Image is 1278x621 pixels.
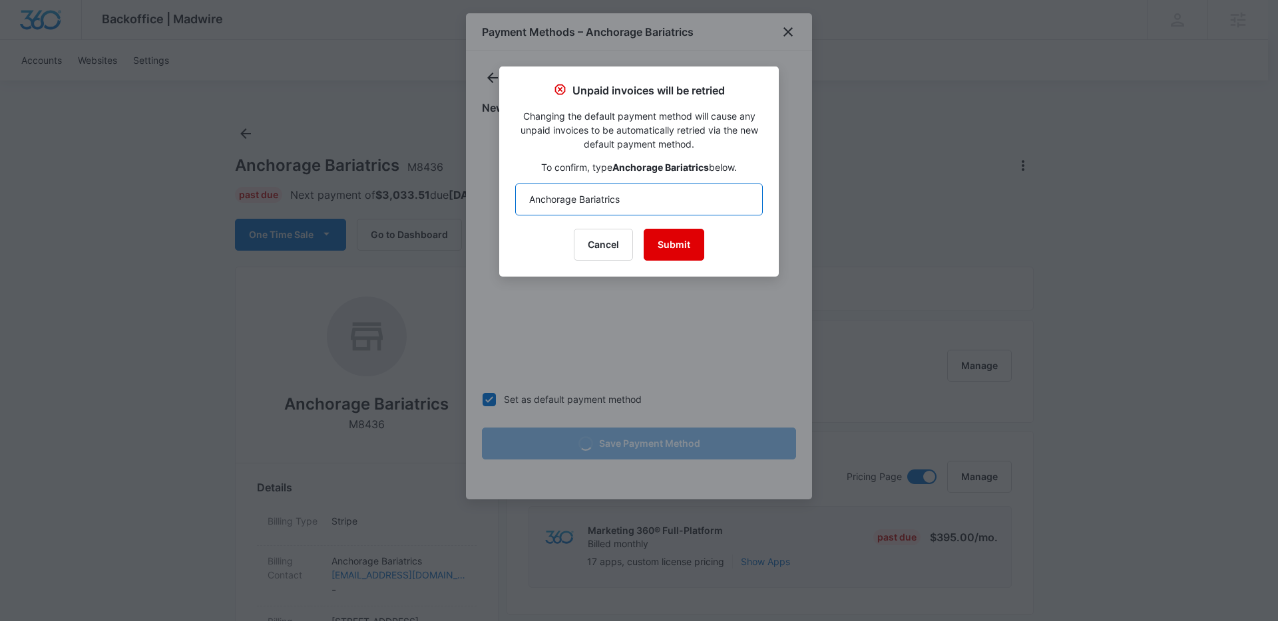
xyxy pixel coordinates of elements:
[612,162,709,173] strong: Anchorage Bariatrics
[644,229,704,261] button: Submit
[574,229,633,261] button: Cancel
[515,109,763,151] p: Changing the default payment method will cause any unpaid invoices to be automatically retried vi...
[572,82,725,98] p: Unpaid invoices will be retried
[515,160,763,174] p: To confirm, type below.
[515,184,763,215] input: Anchorage Bariatrics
